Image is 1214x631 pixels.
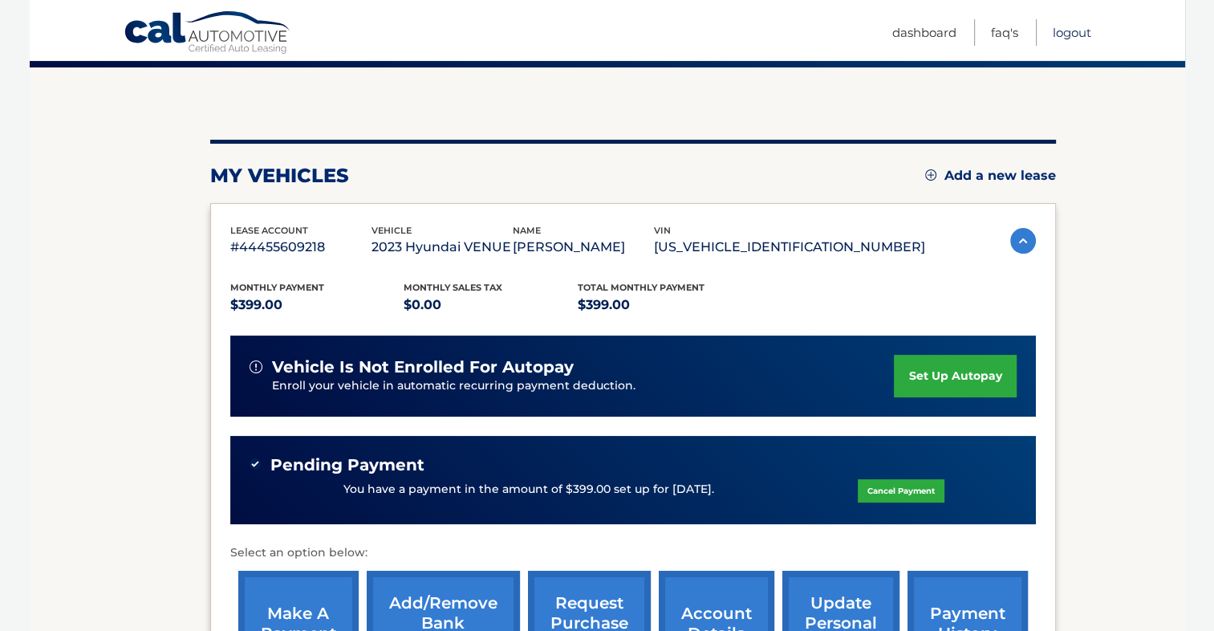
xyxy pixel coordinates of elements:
span: Total Monthly Payment [578,282,704,293]
a: Cal Automotive [124,10,292,57]
p: $0.00 [404,294,578,316]
p: [US_VEHICLE_IDENTIFICATION_NUMBER] [654,236,925,259]
img: check-green.svg [250,458,261,470]
span: Monthly sales Tax [404,282,502,293]
img: accordion-active.svg [1010,228,1036,254]
p: Select an option below: [230,543,1036,563]
a: FAQ's [991,19,1018,46]
a: set up autopay [894,355,1016,397]
p: 2023 Hyundai VENUE [372,236,513,259]
span: vin [654,225,671,236]
h2: my vehicles [210,164,349,188]
a: Dashboard [892,19,956,46]
p: $399.00 [578,294,752,316]
span: Monthly Payment [230,282,324,293]
img: add.svg [925,169,936,181]
span: vehicle [372,225,412,236]
p: You have a payment in the amount of $399.00 set up for [DATE]. [343,481,714,499]
a: Logout [1053,19,1091,46]
span: vehicle is not enrolled for autopay [272,357,574,377]
span: lease account [230,225,308,236]
p: Enroll your vehicle in automatic recurring payment deduction. [272,377,895,395]
a: Add a new lease [925,168,1056,184]
span: Pending Payment [270,455,424,475]
a: Cancel Payment [858,479,944,503]
img: alert-white.svg [250,360,262,373]
p: [PERSON_NAME] [513,236,654,259]
span: name [513,225,541,236]
p: $399.00 [230,294,404,316]
p: #44455609218 [230,236,372,259]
